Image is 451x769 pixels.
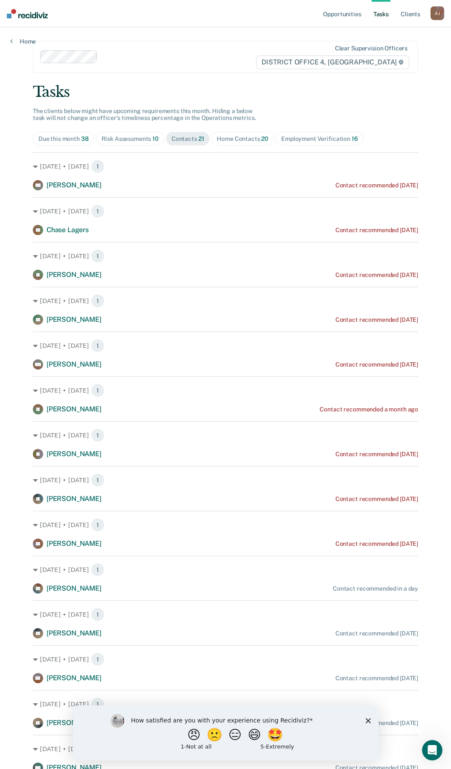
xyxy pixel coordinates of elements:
[33,652,418,666] div: [DATE] • [DATE] 1
[47,226,89,234] span: Chase Lagers
[33,518,418,532] div: [DATE] • [DATE] 1
[91,652,105,666] span: 1
[33,339,418,352] div: [DATE] • [DATE] 1
[7,9,48,18] img: Recidiviz
[422,740,442,760] iframe: Intercom live chat
[33,563,418,577] div: [DATE] • [DATE] 1
[91,473,105,487] span: 1
[91,384,105,397] span: 1
[335,451,418,458] div: Contact recommended [DATE]
[33,384,418,397] div: [DATE] • [DATE] 1
[431,6,444,20] div: A J
[256,55,409,69] span: DISTRICT OFFICE 4, [GEOGRAPHIC_DATA]
[47,360,102,368] span: [PERSON_NAME]
[352,135,358,142] span: 16
[33,697,418,711] div: [DATE] • [DATE] 1
[33,204,418,218] div: [DATE] • [DATE] 1
[335,630,418,637] div: Contact recommended [DATE]
[172,135,204,143] div: Contacts
[81,135,89,142] span: 38
[47,584,102,592] span: [PERSON_NAME]
[33,108,256,122] span: The clients below might have upcoming requirements this month. Hiding a below task will not chang...
[10,38,36,45] a: Home
[335,316,418,323] div: Contact recommended [DATE]
[47,181,102,189] span: [PERSON_NAME]
[320,406,418,413] div: Contact recommended a month ago
[38,135,89,143] div: Due this month
[261,135,268,142] span: 20
[47,539,102,548] span: [PERSON_NAME]
[73,705,378,760] iframe: Survey by Kim from Recidiviz
[91,204,105,218] span: 1
[91,428,105,442] span: 1
[47,271,102,279] span: [PERSON_NAME]
[335,361,418,368] div: Contact recommended [DATE]
[33,294,418,308] div: [DATE] • [DATE] 1
[47,674,102,682] span: [PERSON_NAME]
[335,182,418,189] div: Contact recommended [DATE]
[47,315,102,323] span: [PERSON_NAME]
[335,271,418,279] div: Contact recommended [DATE]
[91,697,105,711] span: 1
[33,608,418,621] div: [DATE] • [DATE] 1
[47,629,102,637] span: [PERSON_NAME]
[91,294,105,308] span: 1
[33,428,418,442] div: [DATE] • [DATE] 1
[47,495,102,503] span: [PERSON_NAME]
[47,719,102,727] span: [PERSON_NAME]
[91,160,105,173] span: 1
[333,585,418,592] div: Contact recommended in a day
[335,675,418,682] div: Contact recommended [DATE]
[33,742,418,756] div: [DATE] • [DATE] 1
[33,160,418,173] div: [DATE] • [DATE] 1
[91,563,105,577] span: 1
[217,135,268,143] div: Home Contacts
[335,45,407,52] div: Clear supervision officers
[91,608,105,621] span: 1
[198,135,204,142] span: 21
[335,540,418,548] div: Contact recommended [DATE]
[47,450,102,458] span: [PERSON_NAME]
[33,473,418,487] div: [DATE] • [DATE] 1
[91,518,105,532] span: 1
[33,83,418,101] div: Tasks
[102,135,159,143] div: Risk Assessments
[47,405,102,413] span: [PERSON_NAME]
[33,249,418,263] div: [DATE] • [DATE] 1
[335,227,418,234] div: Contact recommended [DATE]
[335,495,418,503] div: Contact recommended [DATE]
[152,135,159,142] span: 10
[91,249,105,263] span: 1
[281,135,358,143] div: Employment Verification
[431,6,444,20] button: AJ
[91,339,105,352] span: 1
